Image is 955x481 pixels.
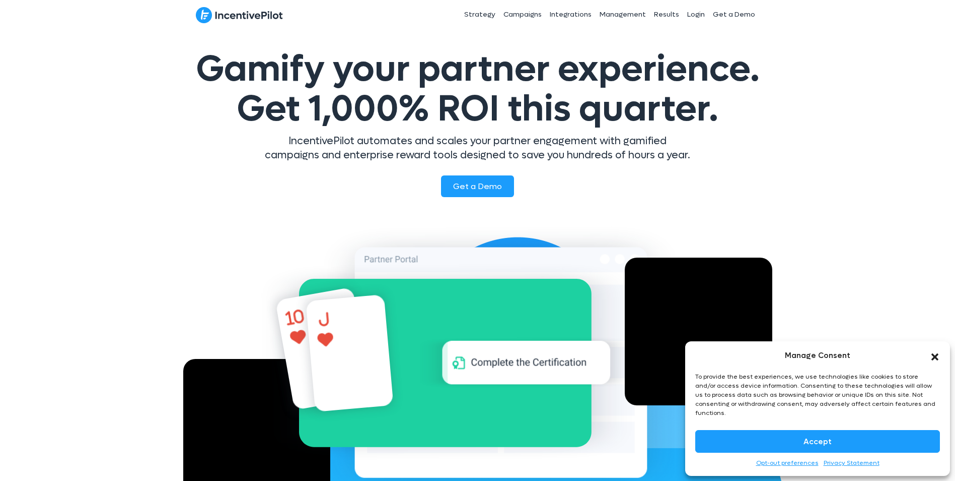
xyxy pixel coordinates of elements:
[650,2,683,27] a: Results
[596,2,650,27] a: Management
[237,85,718,133] span: Get 1,000% ROI this quarter.
[709,2,759,27] a: Get a Demo
[756,458,819,468] a: Opt-out preferences
[930,350,940,360] div: Close dialog
[625,258,772,405] div: Video Player
[196,45,760,133] span: Gamify your partner experience.
[453,181,502,192] span: Get a Demo
[264,134,692,162] p: IncentivePilot automates and scales your partner engagement with gamified campaigns and enterpris...
[499,2,546,27] a: Campaigns
[695,430,940,453] button: Accept
[441,175,514,197] a: Get a Demo
[695,372,939,417] div: To provide the best experiences, we use technologies like cookies to store and/or access device i...
[824,458,879,468] a: Privacy Statement
[391,2,760,27] nav: Header Menu
[196,7,283,24] img: IncentivePilot
[460,2,499,27] a: Strategy
[546,2,596,27] a: Integrations
[683,2,709,27] a: Login
[785,349,850,362] div: Manage Consent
